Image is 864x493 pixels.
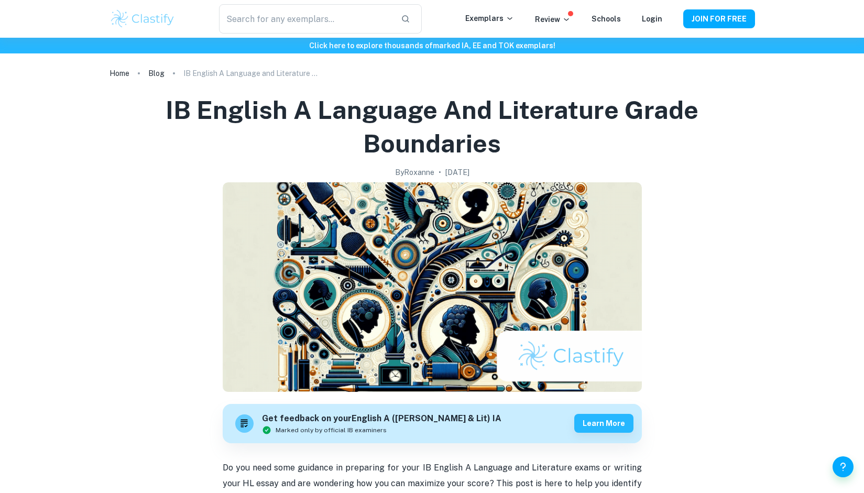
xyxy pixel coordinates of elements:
[110,8,176,29] img: Clastify logo
[445,167,469,178] h2: [DATE]
[276,425,387,435] span: Marked only by official IB examiners
[592,15,621,23] a: Schools
[223,404,642,443] a: Get feedback on yourEnglish A ([PERSON_NAME] & Lit) IAMarked only by official IB examinersLearn more
[439,167,441,178] p: •
[223,182,642,392] img: IB English A Language and Literature Grade Boundaries cover image
[535,14,571,25] p: Review
[642,15,662,23] a: Login
[148,66,165,81] a: Blog
[2,40,862,51] h6: Click here to explore thousands of marked IA, EE and TOK exemplars !
[833,456,854,477] button: Help and Feedback
[110,66,129,81] a: Home
[395,167,434,178] h2: By Roxanne
[219,4,392,34] input: Search for any exemplars...
[574,414,633,433] button: Learn more
[452,478,489,488] span: our score
[465,13,514,24] p: Exemplars
[122,93,742,160] h1: IB English A Language and Literature Grade Boundaries
[262,412,501,425] h6: Get feedback on your English A ([PERSON_NAME] & Lit) IA
[683,9,755,28] button: JOIN FOR FREE
[183,68,320,79] p: IB English A Language and Literature Grade Boundaries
